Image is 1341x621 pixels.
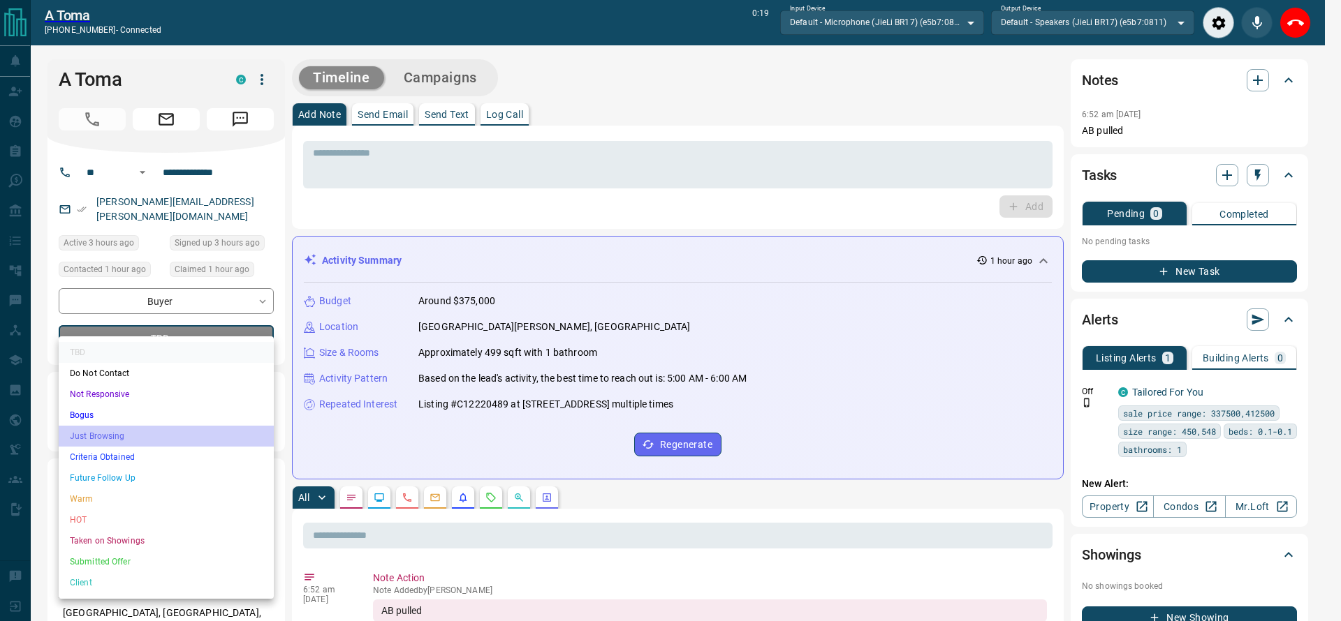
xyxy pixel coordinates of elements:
li: Criteria Obtained [59,447,274,467]
li: Bogus [59,405,274,426]
li: Do Not Contact [59,363,274,384]
li: Not Responsive [59,384,274,405]
li: Submitted Offer [59,551,274,572]
li: Taken on Showings [59,530,274,551]
li: HOT [59,509,274,530]
li: Client [59,572,274,593]
li: Just Browsing [59,426,274,447]
li: Warm [59,488,274,509]
li: Future Follow Up [59,467,274,488]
